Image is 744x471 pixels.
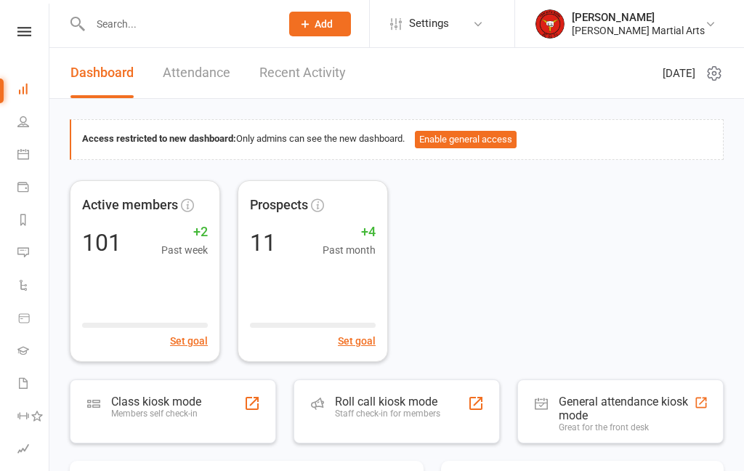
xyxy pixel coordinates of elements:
a: Dashboard [70,48,134,98]
a: Reports [17,205,50,238]
div: Great for the front desk [559,422,694,432]
button: Set goal [170,333,208,349]
a: Payments [17,172,50,205]
span: Prospects [250,195,308,216]
span: Active members [82,195,178,216]
div: Class kiosk mode [111,395,201,408]
a: Calendar [17,140,50,172]
span: Past month [323,242,376,258]
div: Staff check-in for members [335,408,440,419]
div: [PERSON_NAME] [572,11,705,24]
a: People [17,107,50,140]
button: Set goal [338,333,376,349]
div: 11 [250,231,276,254]
div: Only admins can see the new dashboard. [82,131,712,148]
span: +2 [161,222,208,243]
div: Members self check-in [111,408,201,419]
a: Recent Activity [259,48,346,98]
a: Dashboard [17,74,50,107]
a: Attendance [163,48,230,98]
span: +4 [323,222,376,243]
span: [DATE] [663,65,695,82]
div: General attendance kiosk mode [559,395,694,422]
button: Add [289,12,351,36]
div: Roll call kiosk mode [335,395,440,408]
span: Settings [409,7,449,40]
input: Search... [86,14,270,34]
span: Past week [161,242,208,258]
button: Enable general access [415,131,517,148]
img: thumb_image1671745367.png [535,9,565,39]
a: Product Sales [17,303,50,336]
div: 101 [82,231,121,254]
span: Add [315,18,333,30]
strong: Access restricted to new dashboard: [82,133,236,144]
div: [PERSON_NAME] Martial Arts [572,24,705,37]
a: Assessments [17,434,50,467]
